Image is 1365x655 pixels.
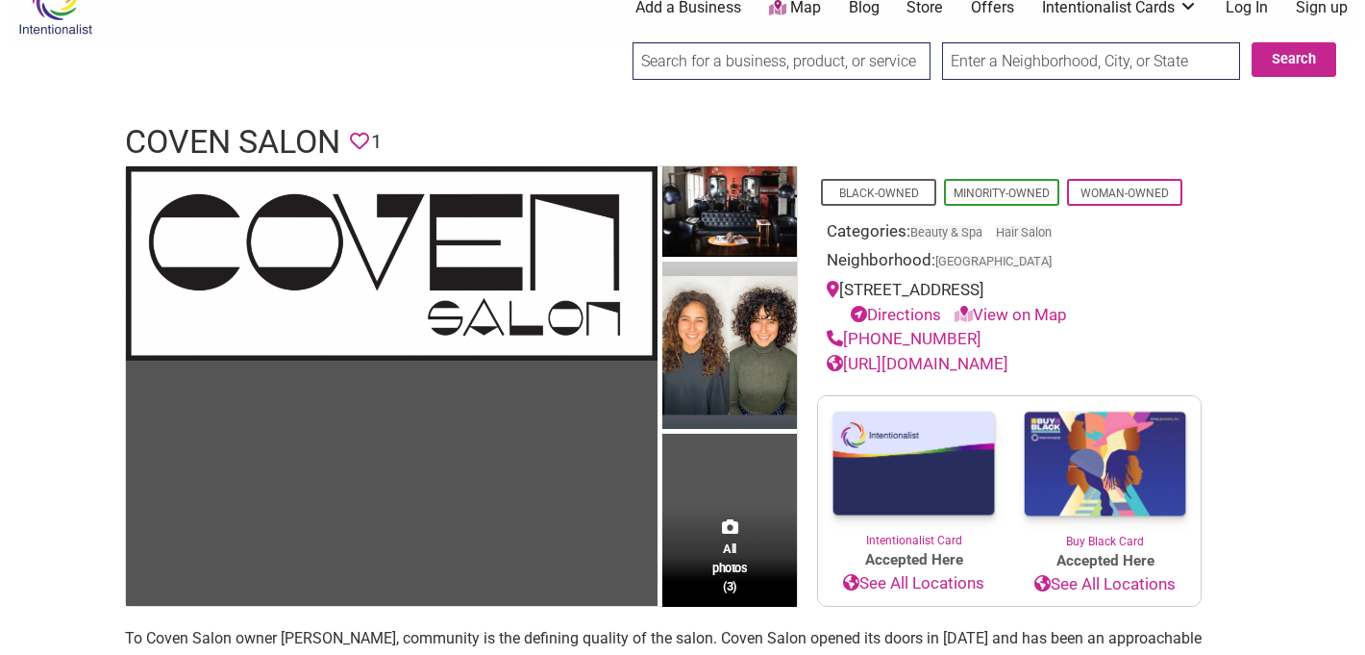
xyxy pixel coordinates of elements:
div: [STREET_ADDRESS] [827,278,1192,327]
button: Search [1252,42,1336,77]
span: [GEOGRAPHIC_DATA] [935,256,1052,268]
a: Directions [851,305,941,324]
img: Intentionalist Card [818,396,1009,532]
span: Accepted Here [1009,550,1201,572]
div: Neighborhood: [827,248,1192,278]
a: Black-Owned [839,187,919,200]
span: All photos (3) [712,540,747,594]
img: Buy Black Card [1009,396,1201,533]
a: See All Locations [818,571,1009,596]
input: Search for a business, product, or service [633,42,931,80]
a: View on Map [955,305,1067,324]
a: Hair Salon [996,225,1052,239]
a: [PHONE_NUMBER] [827,329,981,348]
a: See All Locations [1009,572,1201,597]
a: Buy Black Card [1009,396,1201,550]
input: Enter a Neighborhood, City, or State [942,42,1240,80]
a: Woman-Owned [1080,187,1169,200]
a: [URL][DOMAIN_NAME] [827,354,1008,373]
a: Beauty & Spa [910,225,982,239]
div: Categories: [827,219,1192,249]
a: Intentionalist Card [818,396,1009,549]
span: 1 [371,127,382,157]
span: Accepted Here [818,549,1009,571]
a: Minority-Owned [954,187,1050,200]
h1: Coven Salon [125,119,340,165]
